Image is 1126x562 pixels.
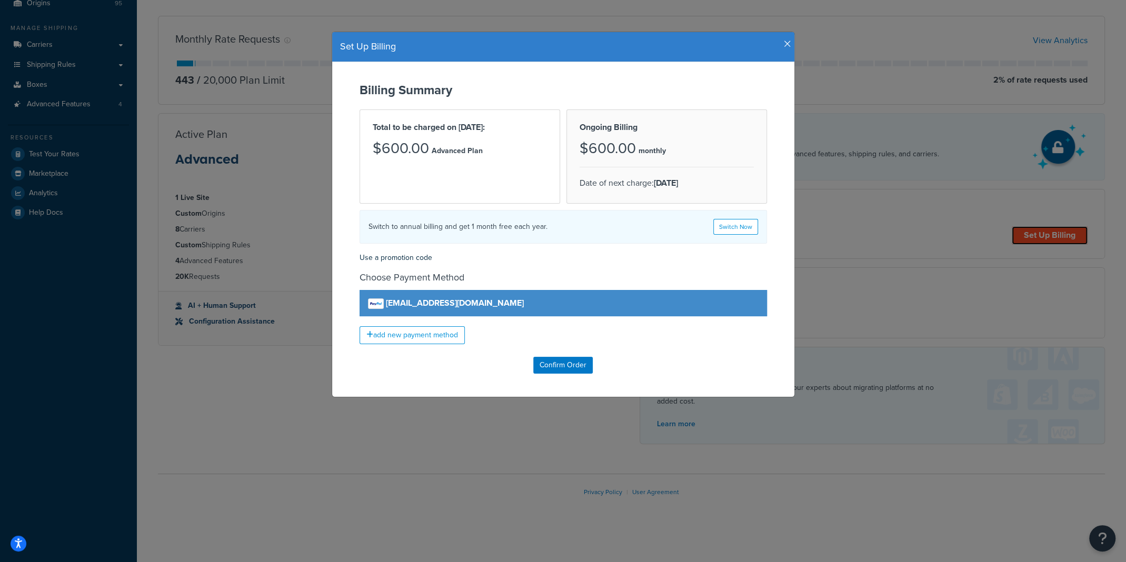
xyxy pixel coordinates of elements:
h2: Billing Summary [360,83,767,97]
h3: $600.00 [580,140,636,157]
h4: Choose Payment Method [360,270,767,285]
h3: $600.00 [373,140,429,157]
h4: Switch to annual billing and get 1 month free each year. [368,221,547,232]
h2: Total to be charged on [DATE]: [373,123,547,132]
h4: Set Up Billing [340,40,786,54]
h2: Ongoing Billing [580,123,754,132]
img: paypal.png [368,298,384,309]
strong: [EMAIL_ADDRESS][DOMAIN_NAME] [386,297,524,309]
a: Use a promotion code [360,252,432,263]
p: Advanced Plan [432,144,483,158]
strong: [DATE] [654,177,678,189]
a: [EMAIL_ADDRESS][DOMAIN_NAME] [360,290,767,316]
input: Confirm Order [533,357,593,374]
a: Switch Now [713,219,758,235]
a: add new payment method [360,326,465,344]
p: Date of next charge: [580,176,754,190]
p: monthly [639,144,666,158]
